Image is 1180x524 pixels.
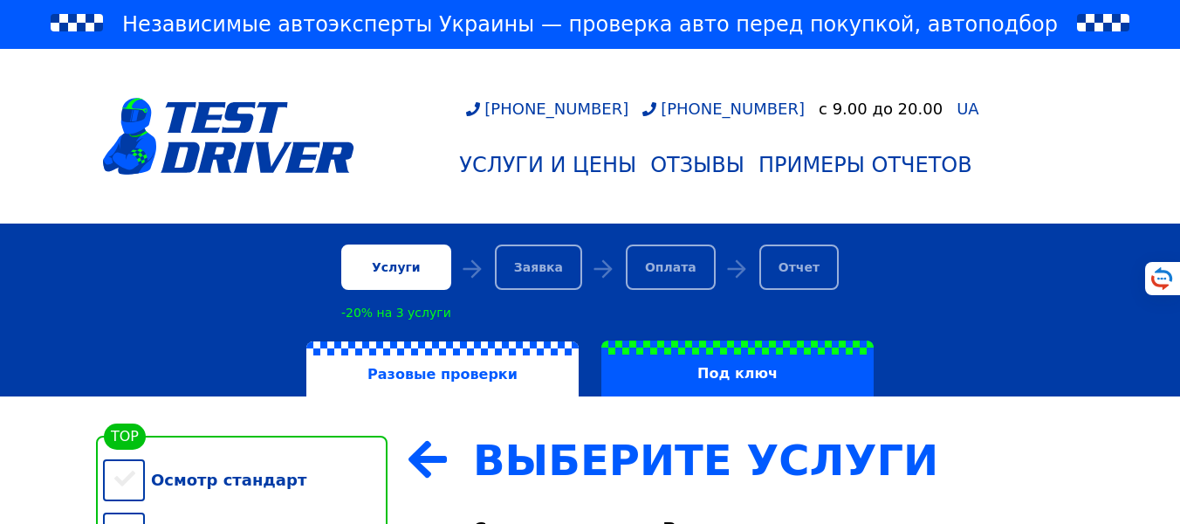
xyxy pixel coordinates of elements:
[626,245,716,290] div: Оплата
[759,245,839,290] div: Отчет
[103,453,388,507] div: Осмотр стандарт
[122,10,1058,38] span: Независимые автоэксперты Украины — проверка авто перед покупкой, автоподбор
[751,146,979,184] a: Примеры отчетов
[466,100,628,118] a: [PHONE_NUMBER]
[642,100,805,118] a: [PHONE_NUMBER]
[819,100,943,118] div: c 9.00 до 20.00
[957,101,979,117] a: UA
[957,100,979,118] span: UA
[452,146,643,184] a: Услуги и цены
[459,153,636,177] div: Услуги и цены
[650,153,744,177] div: Отзывы
[473,436,1077,485] div: Выберите Услуги
[601,341,874,396] label: Под ключ
[341,245,451,290] div: Услуги
[758,153,972,177] div: Примеры отчетов
[341,306,451,320] div: -20% на 3 услуги
[590,341,885,396] a: Под ключ
[103,98,354,175] img: logotype
[306,341,579,397] label: Разовые проверки
[495,245,582,290] div: Заявка
[643,146,751,184] a: Отзывы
